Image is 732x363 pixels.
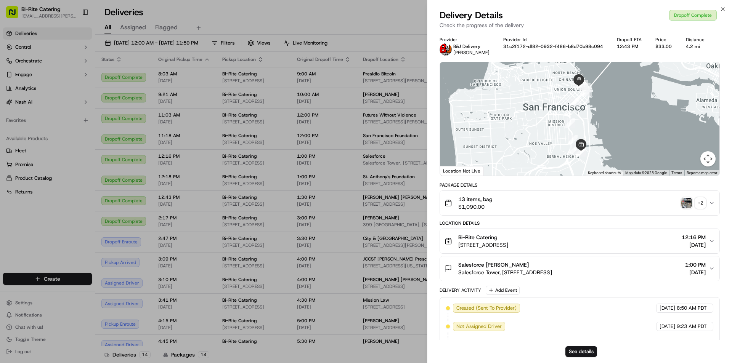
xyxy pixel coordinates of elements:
div: Package Details [440,182,720,188]
div: Start new chat [34,73,125,80]
div: Location Not Live [440,166,484,176]
span: Knowledge Base [15,170,58,178]
span: Delivery Details [440,9,503,21]
button: Add Event [486,286,520,295]
p: Check the progress of the delivery [440,21,720,29]
input: Got a question? Start typing here... [20,49,137,57]
span: [PERSON_NAME] [24,139,62,145]
span: [PERSON_NAME] [PERSON_NAME] [24,118,101,124]
div: 4 [576,147,586,157]
button: Salesforce [PERSON_NAME]Salesforce Tower, [STREET_ADDRESS]1:00 PM[DATE] [440,256,719,281]
span: [STREET_ADDRESS] [458,241,508,249]
span: 1:00 PM [685,261,706,269]
span: Salesforce [PERSON_NAME] [458,261,529,269]
p: Welcome 👋 [8,30,139,43]
span: [DATE] [107,118,122,124]
div: Provider [440,37,491,43]
a: 📗Knowledge Base [5,167,61,181]
span: 9:23 AM PDT [677,323,707,330]
span: 13 items, bag [458,195,493,203]
div: 8 [565,118,575,128]
img: 1727276513143-84d647e1-66c0-4f92-a045-3c9f9f5dfd92 [16,73,30,86]
button: Keyboard shortcuts [588,170,621,176]
div: 9 [570,98,579,107]
span: [DATE] [660,305,675,312]
img: Liam S. [8,131,20,144]
span: • [103,118,105,124]
button: See details [565,346,597,357]
span: $1,090.00 [458,203,493,211]
div: Distance [686,37,706,43]
p: B&J Delivery [453,43,490,50]
a: Report a map error [687,171,717,175]
img: Google [442,166,467,176]
button: Map camera controls [700,151,716,166]
div: 7 [568,135,578,145]
button: Start new chat [130,75,139,84]
img: profile_bj_cartwheel_2man.png [440,43,452,56]
button: 31c2f172-df82-0932-f486-b8d70b98c094 [503,43,603,50]
div: 📗 [8,171,14,177]
span: Not Assigned Driver [456,323,502,330]
span: Created (Sent To Provider) [456,305,517,312]
div: + 2 [695,198,706,208]
span: 8:50 AM PDT [677,305,707,312]
button: 13 items, bag$1,090.00photo_proof_of_pickup image+2 [440,191,719,215]
img: 1736555255976-a54dd68f-1ca7-489b-9aae-adbdc363a1c4 [8,73,21,86]
div: $33.00 [655,43,673,50]
div: 💻 [64,171,71,177]
div: Price [655,37,673,43]
div: Provider Id [503,37,605,43]
span: • [63,139,66,145]
span: [DATE] [685,269,706,276]
button: photo_proof_of_pickup image+2 [681,198,706,208]
div: 12 [578,80,588,90]
div: 4.2 mi [686,43,706,50]
div: Delivery Activity [440,287,481,293]
span: Pylon [76,189,92,195]
img: 1736555255976-a54dd68f-1ca7-489b-9aae-adbdc363a1c4 [15,139,21,145]
span: 12:16 PM [682,233,706,241]
button: Bi-Rite Catering[STREET_ADDRESS]12:16 PM[DATE] [440,229,719,253]
button: See all [118,98,139,107]
span: [DATE] [660,323,675,330]
div: 6 [570,144,580,154]
img: 1736555255976-a54dd68f-1ca7-489b-9aae-adbdc363a1c4 [15,118,21,125]
img: photo_proof_of_pickup image [681,198,692,208]
div: Past conversations [8,99,51,105]
img: Joana Marie Avellanoza [8,111,20,123]
span: API Documentation [72,170,122,178]
span: Map data ©2025 Google [625,171,667,175]
span: [PERSON_NAME] [453,50,490,56]
div: Dropoff ETA [617,37,643,43]
div: We're available if you need us! [34,80,105,86]
span: [DATE] [682,241,706,249]
div: 5 [576,147,586,157]
div: 12:43 PM [617,43,643,50]
span: Salesforce Tower, [STREET_ADDRESS] [458,269,552,276]
img: Nash [8,8,23,23]
div: 10 [582,86,592,96]
div: 11 [581,83,591,93]
span: [DATE] [67,139,83,145]
a: Powered byPylon [54,189,92,195]
a: Terms (opens in new tab) [671,171,682,175]
span: Bi-Rite Catering [458,233,498,241]
a: 💻API Documentation [61,167,125,181]
a: Open this area in Google Maps (opens a new window) [442,166,467,176]
div: Location Details [440,220,720,226]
